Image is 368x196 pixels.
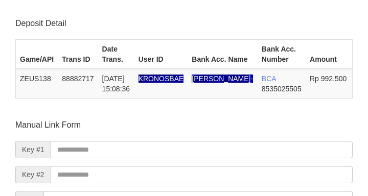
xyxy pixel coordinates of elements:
td: ZEUS138 [16,69,58,99]
th: Amount [306,39,353,69]
th: Trans ID [58,39,98,69]
p: Deposit Detail [15,18,353,29]
span: Nama rekening ada tanda titik/strip, harap diedit [139,75,184,83]
th: Game/API [16,39,58,69]
span: Key #1 [15,141,51,158]
span: [DATE] 15:08:36 [102,75,130,93]
span: Key #2 [15,166,51,183]
th: Bank Acc. Number [258,39,306,69]
th: Date Trans. [98,39,134,69]
th: User ID [134,39,188,69]
p: Manual Link Form [15,119,353,131]
span: Rp 992,500 [310,75,347,83]
span: Nama rekening ada tanda titik/strip, harap diedit [192,75,253,83]
span: BCA [262,75,276,83]
th: Bank Acc. Name [188,39,257,69]
span: Copy 8535025505 to clipboard [262,85,302,93]
td: 88882717 [58,69,98,99]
